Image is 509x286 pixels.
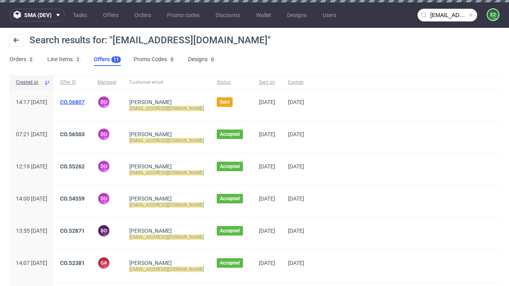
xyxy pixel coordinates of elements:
[129,202,204,208] mark: [EMAIL_ADDRESS][DOMAIN_NAME]
[129,234,204,240] mark: [EMAIL_ADDRESS][DOMAIN_NAME]
[16,260,47,266] span: 14:07 [DATE]
[220,228,240,234] span: Accepted
[217,79,246,86] span: Status
[282,9,311,21] a: Designs
[251,9,276,21] a: Wallet
[16,163,47,170] span: 12:19 [DATE]
[259,195,275,202] span: [DATE]
[129,267,204,272] mark: [EMAIL_ADDRESS][DOMAIN_NAME]
[162,9,204,21] a: Promo codes
[259,79,275,86] span: Sent on
[98,225,109,236] figcaption: BO
[288,131,304,137] span: [DATE]
[288,228,304,234] span: [DATE]
[30,57,33,62] div: 2
[68,9,92,21] a: Tasks
[134,53,175,66] a: Promo Codes0
[288,195,304,202] span: [DATE]
[211,57,214,62] div: 0
[16,131,47,137] span: 07:21 [DATE]
[220,163,240,170] span: Accepted
[211,9,245,21] a: Discounts
[259,99,275,105] span: [DATE]
[29,35,271,46] span: Search results for: "[EMAIL_ADDRESS][DOMAIN_NAME]"
[288,99,304,105] span: [DATE]
[76,57,79,62] div: 2
[220,99,229,105] span: Sent
[16,228,47,234] span: 13:55 [DATE]
[60,228,85,234] a: CO.52871
[97,79,117,86] span: Manager
[60,163,85,170] a: CO.55262
[288,260,304,266] span: [DATE]
[16,195,47,202] span: 14:00 [DATE]
[98,257,109,269] figcaption: GA
[129,99,172,105] a: [PERSON_NAME]
[488,9,499,20] figcaption: e2
[129,138,204,143] mark: [EMAIL_ADDRESS][DOMAIN_NAME]
[60,260,85,266] a: CO.52381
[98,9,123,21] a: Offers
[129,195,172,202] a: [PERSON_NAME]
[98,161,109,172] figcaption: DU
[259,131,275,137] span: [DATE]
[129,170,204,176] mark: [EMAIL_ADDRESS][DOMAIN_NAME]
[47,53,81,66] a: Line Items2
[130,9,156,21] a: Orders
[16,79,41,86] span: Created at
[259,228,275,234] span: [DATE]
[171,57,173,62] div: 0
[259,260,275,266] span: [DATE]
[60,195,85,202] a: CO.54559
[98,129,109,140] figcaption: DU
[288,163,304,170] span: [DATE]
[129,228,172,234] a: [PERSON_NAME]
[220,260,240,266] span: Accepted
[98,193,109,204] figcaption: DU
[10,53,35,66] a: Orders2
[60,99,85,105] a: CO.56807
[94,53,121,66] a: Offers11
[10,9,65,21] button: sma (dev)
[259,163,275,170] span: [DATE]
[60,131,85,137] a: CO.56503
[129,79,204,86] span: Customer email
[129,260,172,266] a: [PERSON_NAME]
[98,97,109,108] figcaption: DU
[24,12,52,18] span: sma (dev)
[16,99,47,105] span: 14:17 [DATE]
[129,163,172,170] a: [PERSON_NAME]
[188,53,216,66] a: Designs0
[129,131,172,137] a: [PERSON_NAME]
[220,131,240,137] span: Accepted
[113,57,119,62] div: 11
[288,79,304,86] span: Expires
[129,106,204,111] mark: [EMAIL_ADDRESS][DOMAIN_NAME]
[220,195,240,202] span: Accepted
[60,79,85,86] span: Offer ID
[318,9,341,21] a: Users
